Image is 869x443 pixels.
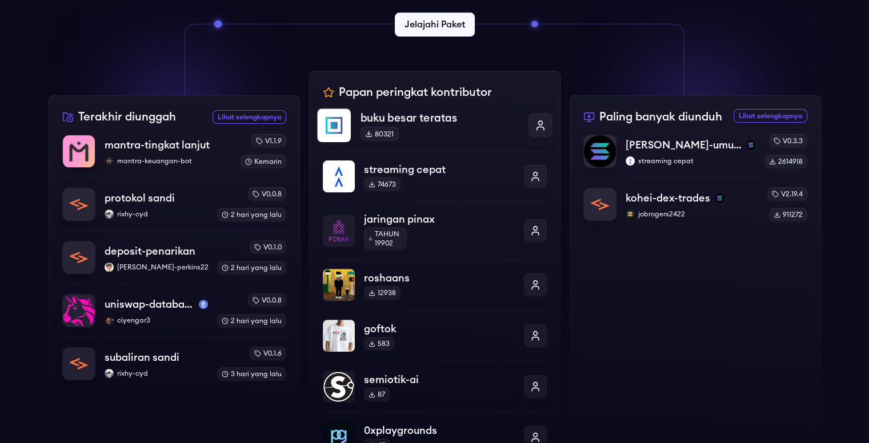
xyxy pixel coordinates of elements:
a: Lihat lebih banyak paket yang paling banyak diunduh [734,109,807,123]
a: protokol sandiprotokol sandirixhy-cydrixhy-cydv0.0.82 hari yang lalu [62,178,286,231]
font: Lihat selengkapnya [739,112,802,119]
font: streaming cepat [638,158,694,164]
img: victor-perkins226 [105,263,114,272]
font: rixhy-cyd [117,370,148,377]
font: semiotik-ai [364,374,419,385]
a: Jelajahi Paket [395,13,475,37]
font: streaming cepat [364,164,446,175]
a: deposit-penarikandeposit-penarikanvictor-perkins226[PERSON_NAME]-perkins226v0.1.02 hari yang lalu [62,231,286,284]
img: mantra-keuangan-bot [105,156,114,166]
img: kohei-dex-trades [584,188,616,220]
font: uniswap-database-mengubah-mainnet [105,299,298,309]
font: subaliran sandi [105,352,179,363]
img: goftok [323,320,355,352]
a: subaliran sandisubaliran sandirixhy-cydrixhy-cydv0.1.63 hari yang lalu [62,337,286,381]
img: semiotik-ai [323,370,355,402]
font: [PERSON_NAME]-umum [626,140,743,150]
font: deposit-penarikan [105,246,195,256]
font: mantra-tingkat lanjut [105,140,210,150]
img: streaming cepat [323,160,355,192]
img: rixhy-cyd [105,210,114,219]
img: roshaans [323,269,355,301]
img: jaringan pinax [323,215,355,247]
a: jaringan pinaxjaringan pinaxtahun 19902 [323,202,547,259]
font: 0xplaygrounds [364,425,437,436]
img: uniswap-database-mengubah-mainnet [63,295,95,327]
a: semiotik-aisemiotik-ai87 [323,361,547,412]
img: jobrogers2422 [626,210,635,219]
img: buku besar teratas [317,108,351,142]
a: goftokgoftok583 [323,310,547,361]
img: solana [715,194,724,203]
a: roshaansroshaans12938 [323,259,547,310]
img: rixhy-cyd [105,369,114,378]
font: rixhy-cyd [117,211,148,218]
img: jaringan utama [199,300,208,309]
font: buku besar teratas [360,113,456,124]
a: streaming cepatstreaming cepat74673 [323,151,547,202]
a: Lihat paket yang baru diunggah [213,110,286,124]
font: Lihat selengkapnya [218,114,281,120]
a: uniswap-database-mengubah-mainnetuniswap-database-mengubah-mainnetjaringan utamaciyengar3ciyengar... [62,284,286,337]
a: buku besar teratasbuku besar teratas80321 [317,108,552,152]
font: protokol sandi [105,193,175,203]
font: jobrogers2422 [638,211,685,218]
img: streaming cepat [626,156,635,166]
a: kohei-dex-tradeskohei-dex-tradessolanajobrogers2422jobrogers2422v2.19.4911272 [583,178,807,221]
font: kohei-dex-trades [626,193,710,203]
font: ciyengar3 [117,317,150,324]
a: solana-umum[PERSON_NAME]-umumsolanastreaming cepatstreaming cepatv0.3.32614918 [583,134,807,178]
font: jaringan pinax [364,214,435,224]
img: deposit-penarikan [63,241,95,273]
img: protokol sandi [63,188,95,220]
img: solana-umum [584,135,616,167]
font: Jelajahi Paket [405,20,465,29]
font: roshaans [364,273,410,283]
a: mantra-tingkat lanjutmantra-tingkat lanjutmantra-keuangan-botmantra-keuangan-botv1.1.9Kemarin [62,134,286,178]
font: mantra-keuangan-bot [117,158,192,164]
img: subaliran sandi [63,348,95,380]
img: mantra-tingkat lanjut [63,135,95,167]
img: solana [746,140,755,150]
font: goftok [364,324,397,334]
font: [PERSON_NAME]-perkins226 [117,264,213,271]
img: ciyengar3 [105,316,114,325]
